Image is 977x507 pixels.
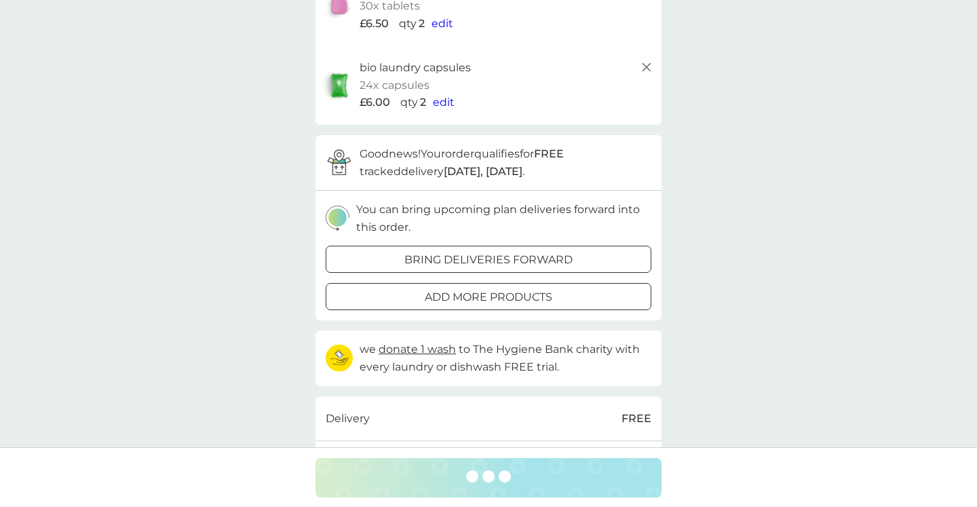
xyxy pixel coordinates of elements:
p: You can bring upcoming plan deliveries forward into this order. [356,201,651,236]
p: Good news! Your order qualifies for tracked delivery . [360,145,651,180]
p: Delivery [326,410,370,428]
p: qty [400,94,418,111]
strong: FREE [534,147,564,160]
img: delivery-schedule.svg [326,206,349,231]
p: bio laundry capsules [360,59,471,77]
span: £6.00 [360,94,390,111]
p: 24x capsules [360,77,429,94]
span: edit [433,96,455,109]
button: add more products [326,283,651,310]
span: £6.50 [360,15,389,33]
strong: [DATE], [DATE] [444,165,522,178]
button: edit [432,15,453,33]
p: qty [399,15,417,33]
p: 2 [420,94,426,111]
p: 2 [419,15,425,33]
span: donate 1 wash [379,343,456,356]
button: edit [433,94,455,111]
p: FREE [621,410,651,428]
p: we to The Hygiene Bank charity with every laundry or dishwash FREE trial. [360,341,651,375]
span: edit [432,17,453,30]
p: add more products [425,288,552,306]
button: bring deliveries forward [326,246,651,273]
p: bring deliveries forward [404,251,573,269]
